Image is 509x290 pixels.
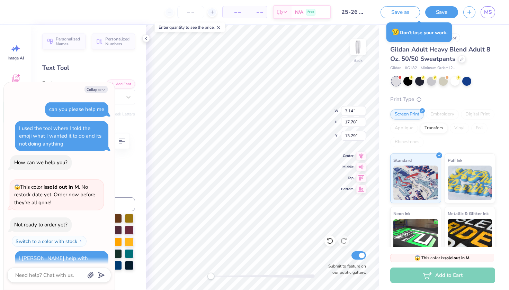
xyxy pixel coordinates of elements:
input: – – [177,6,204,18]
span: This color is . [414,255,470,261]
div: Text Tool [42,63,135,73]
span: MS [484,8,492,16]
div: Foil [471,123,488,133]
span: Standard [393,157,412,164]
span: Bottom [341,186,354,192]
div: Don’t lose your work. [386,22,452,42]
div: Rhinestones [390,137,424,147]
span: Middle [341,164,354,170]
div: Enter quantity to see the price. [155,22,225,32]
img: Standard [393,166,438,200]
button: Personalized Numbers [92,34,135,49]
div: Applique [390,123,418,133]
button: Add Font [107,79,135,88]
img: Metallic & Glitter Ink [448,219,492,253]
span: Personalized Numbers [105,37,131,46]
div: Accessibility label [207,273,214,280]
span: 😱 [14,184,20,190]
button: Personalized Names [42,34,86,49]
label: Submit to feature on our public gallery. [324,263,366,275]
div: I [PERSON_NAME] help with moving something these sweatpats [19,255,102,270]
span: Puff Ink [448,157,462,164]
button: Collapse [84,86,108,93]
span: – – [227,9,241,16]
span: – – [249,9,263,16]
div: Back [354,57,363,64]
div: Print Type [390,95,495,103]
button: Save [425,6,458,18]
span: Metallic & Glitter Ink [448,210,489,217]
a: MS [481,6,495,18]
input: Untitled Design [336,5,370,19]
div: Not ready to order yet? [14,221,68,228]
label: Font [42,79,53,87]
span: Minimum Order: 12 + [421,65,455,71]
strong: sold out in M [444,255,469,261]
span: Free [307,10,314,15]
span: Image AI [8,55,24,61]
span: Center [341,153,354,159]
span: Neon Ink [393,210,410,217]
div: Vinyl [450,123,469,133]
div: I used the tool where I told the emoji what I wanted it to do and its not doing anything [19,125,101,147]
div: Embroidery [426,109,459,120]
span: 😱 [414,255,420,261]
div: can you please help me [49,106,104,113]
img: Back [351,40,365,54]
span: This color is . No restock date yet. Order now before they're all gone! [14,184,95,206]
span: Top [341,175,354,181]
span: N/A [295,9,303,16]
strong: sold out in M [47,184,79,190]
span: Personalized Names [56,37,81,46]
img: Puff Ink [448,166,492,200]
span: Gildan Adult Heavy Blend Adult 8 Oz. 50/50 Sweatpants [390,45,490,63]
img: Switch to a color with stock [79,239,83,243]
div: How can we help you? [14,159,68,166]
span: 😥 [391,28,400,37]
span: Gildan [390,65,401,71]
img: Neon Ink [393,219,438,253]
span: # G182 [405,65,417,71]
button: Switch to a color with stock [12,236,87,247]
div: Digital Print [461,109,494,120]
div: Transfers [420,123,448,133]
button: Save as [381,6,420,18]
div: Screen Print [390,109,424,120]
